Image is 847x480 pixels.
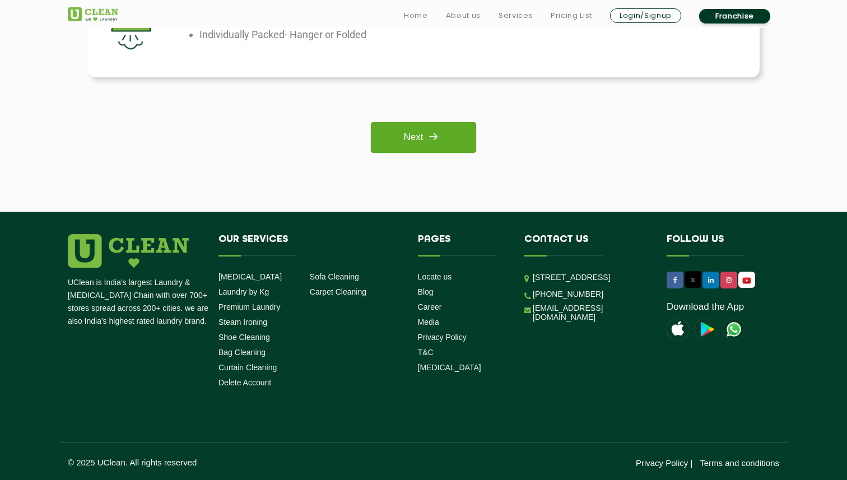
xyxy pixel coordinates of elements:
a: Privacy Policy [636,458,688,468]
a: Pricing List [551,9,592,22]
a: Home [404,9,428,22]
a: Next [371,122,476,153]
a: Career [418,302,442,311]
a: Media [418,318,439,327]
p: UClean is India's largest Laundry & [MEDICAL_DATA] Chain with over 700+ stores spread across 200+... [68,276,210,328]
a: Download the App [667,301,744,313]
a: [EMAIL_ADDRESS][DOMAIN_NAME] [533,304,650,321]
a: Bag Cleaning [218,348,266,357]
a: Premium Laundry [218,302,281,311]
li: Individually Packed- Hanger or Folded [199,29,381,40]
img: UClean Laundry and Dry Cleaning [723,318,745,341]
a: About us [446,9,481,22]
h4: Pages [418,234,508,255]
a: Privacy Policy [418,333,467,342]
a: Shoe Cleaning [218,333,270,342]
p: © 2025 UClean. All rights reserved [68,458,424,467]
a: Sofa Cleaning [310,272,359,281]
a: Delete Account [218,378,271,387]
h4: Contact us [524,234,650,255]
a: Franchise [699,9,770,24]
img: UClean Laundry and Dry Cleaning [739,274,754,286]
a: [PHONE_NUMBER] [533,290,603,299]
img: UClean Laundry and Dry Cleaning [68,7,118,21]
a: Login/Signup [610,8,681,23]
img: logo.png [68,234,189,268]
a: Locate us [418,272,452,281]
img: playstoreicon.png [695,318,717,341]
h4: Follow us [667,234,765,255]
img: apple-icon.png [667,318,689,341]
a: [MEDICAL_DATA] [218,272,282,281]
a: Laundry by Kg [218,287,269,296]
a: T&C [418,348,434,357]
h4: Our Services [218,234,401,255]
img: right_icon.png [423,127,443,147]
a: Curtain Cleaning [218,363,277,372]
a: Services [499,9,533,22]
a: Blog [418,287,434,296]
a: Steam Ironing [218,318,267,327]
a: Terms and conditions [700,458,779,468]
p: [STREET_ADDRESS] [533,271,650,284]
a: Carpet Cleaning [310,287,366,296]
a: [MEDICAL_DATA] [418,363,481,372]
